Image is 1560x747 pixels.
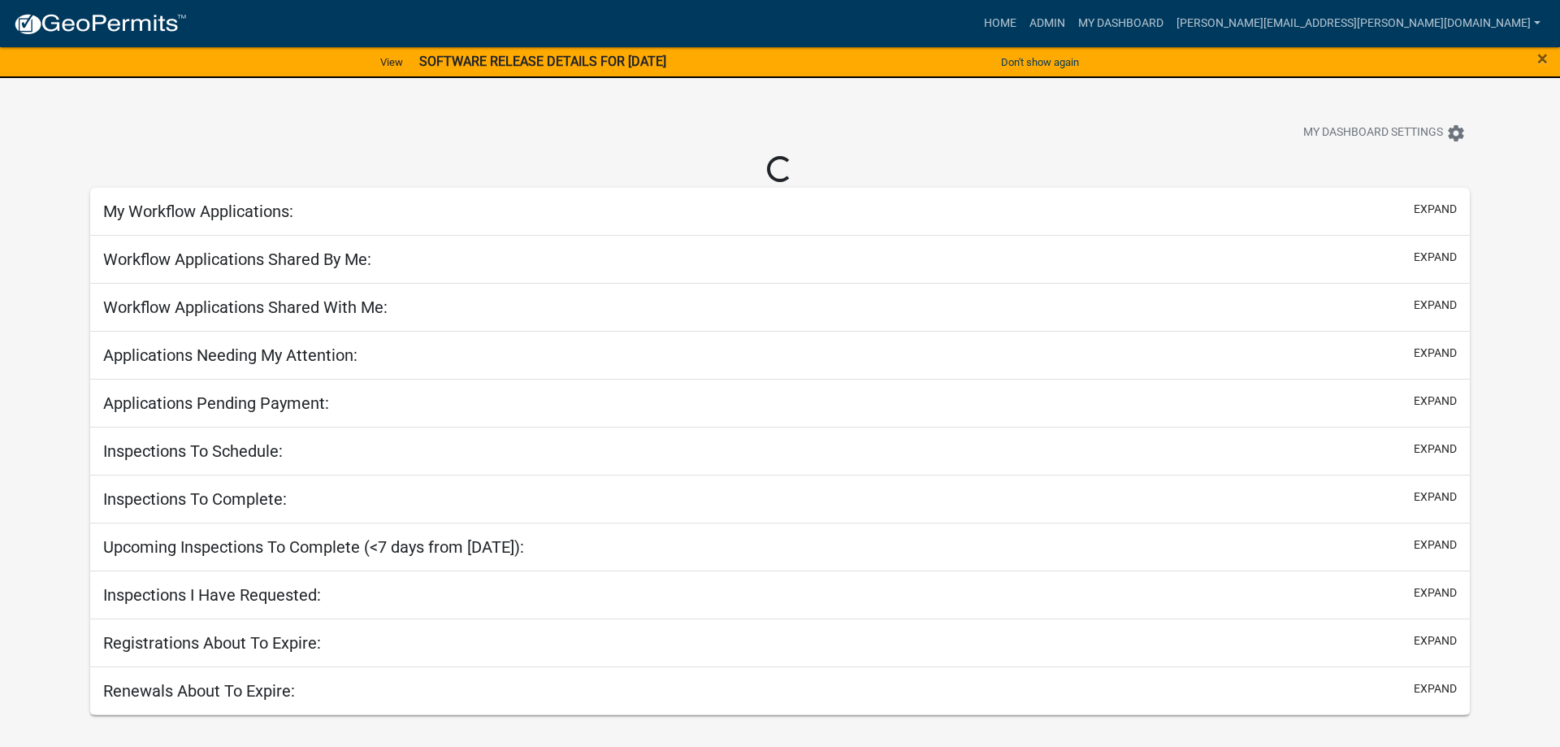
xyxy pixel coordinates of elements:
h5: Upcoming Inspections To Complete (<7 days from [DATE]): [103,537,524,557]
a: Admin [1023,8,1072,39]
button: expand [1414,584,1457,602]
span: My Dashboard Settings [1303,124,1443,143]
h5: Applications Pending Payment: [103,393,329,413]
h5: Inspections To Schedule: [103,441,283,461]
button: expand [1414,345,1457,362]
h5: Workflow Applications Shared With Me: [103,297,388,317]
h5: Inspections I Have Requested: [103,585,321,605]
button: expand [1414,489,1457,506]
button: Don't show again [994,49,1085,76]
span: × [1537,47,1548,70]
button: expand [1414,393,1457,410]
button: expand [1414,680,1457,697]
button: expand [1414,536,1457,554]
a: [PERSON_NAME][EMAIL_ADDRESS][PERSON_NAME][DOMAIN_NAME] [1170,8,1547,39]
i: settings [1446,124,1466,143]
a: Home [977,8,1023,39]
a: My Dashboard [1072,8,1170,39]
h5: My Workflow Applications: [103,202,293,221]
strong: SOFTWARE RELEASE DETAILS FOR [DATE] [419,54,666,69]
h5: Renewals About To Expire: [103,681,295,701]
h5: Inspections To Complete: [103,489,287,509]
h5: Registrations About To Expire: [103,633,321,653]
button: expand [1414,441,1457,458]
a: View [374,49,409,76]
button: expand [1414,632,1457,649]
button: Close [1537,49,1548,68]
button: My Dashboard Settingssettings [1290,117,1479,149]
h5: Workflow Applications Shared By Me: [103,250,371,269]
button: expand [1414,297,1457,314]
h5: Applications Needing My Attention: [103,345,357,365]
button: expand [1414,201,1457,218]
button: expand [1414,249,1457,266]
